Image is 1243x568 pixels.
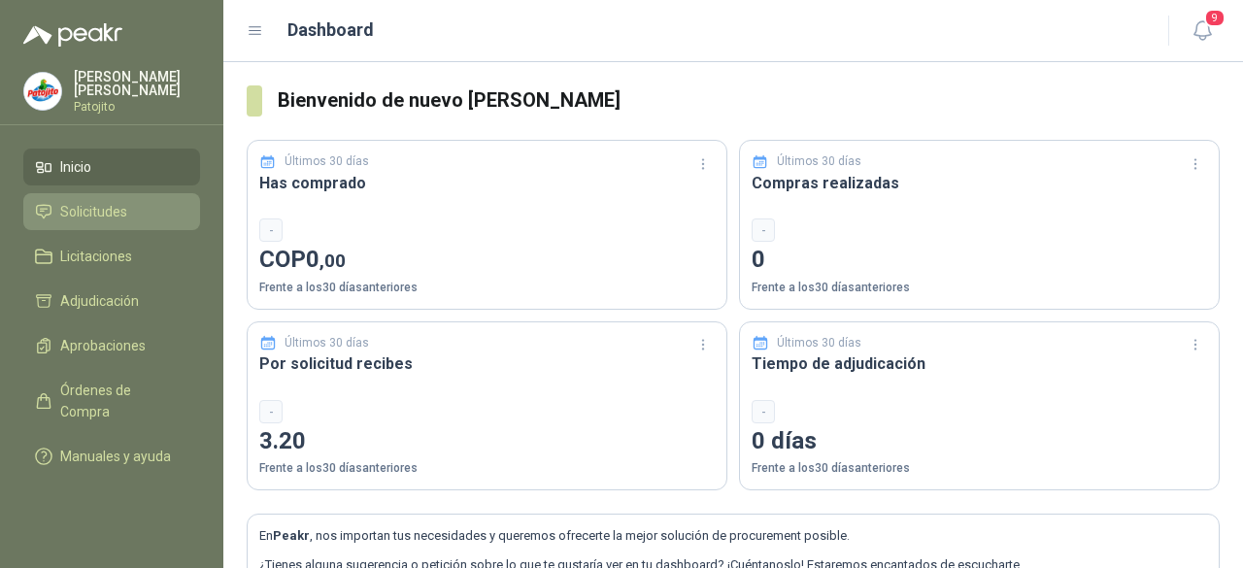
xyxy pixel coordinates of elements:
[23,372,200,430] a: Órdenes de Compra
[259,218,283,242] div: -
[60,380,182,422] span: Órdenes de Compra
[752,351,1207,376] h3: Tiempo de adjudicación
[259,526,1207,546] p: En , nos importan tus necesidades y queremos ofrecerte la mejor solución de procurement posible.
[259,400,283,423] div: -
[60,201,127,222] span: Solicitudes
[23,238,200,275] a: Licitaciones
[74,101,200,113] p: Patojito
[74,70,200,97] p: [PERSON_NAME] [PERSON_NAME]
[777,152,861,171] p: Últimos 30 días
[23,149,200,185] a: Inicio
[23,23,122,47] img: Logo peakr
[752,218,775,242] div: -
[60,156,91,178] span: Inicio
[1185,14,1220,49] button: 9
[259,279,715,297] p: Frente a los 30 días anteriores
[23,193,200,230] a: Solicitudes
[259,171,715,195] h3: Has comprado
[285,334,369,352] p: Últimos 30 días
[23,327,200,364] a: Aprobaciones
[60,446,171,467] span: Manuales y ayuda
[752,400,775,423] div: -
[60,335,146,356] span: Aprobaciones
[259,242,715,279] p: COP
[306,246,346,273] span: 0
[752,459,1207,478] p: Frente a los 30 días anteriores
[278,85,1221,116] h3: Bienvenido de nuevo [PERSON_NAME]
[752,423,1207,460] p: 0 días
[23,438,200,475] a: Manuales y ayuda
[259,351,715,376] h3: Por solicitud recibes
[287,17,374,44] h1: Dashboard
[60,246,132,267] span: Licitaciones
[259,459,715,478] p: Frente a los 30 días anteriores
[777,334,861,352] p: Últimos 30 días
[60,290,139,312] span: Adjudicación
[752,171,1207,195] h3: Compras realizadas
[24,73,61,110] img: Company Logo
[23,283,200,319] a: Adjudicación
[1204,9,1226,27] span: 9
[752,242,1207,279] p: 0
[259,423,715,460] p: 3.20
[752,279,1207,297] p: Frente a los 30 días anteriores
[319,250,346,272] span: ,00
[285,152,369,171] p: Últimos 30 días
[273,528,310,543] b: Peakr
